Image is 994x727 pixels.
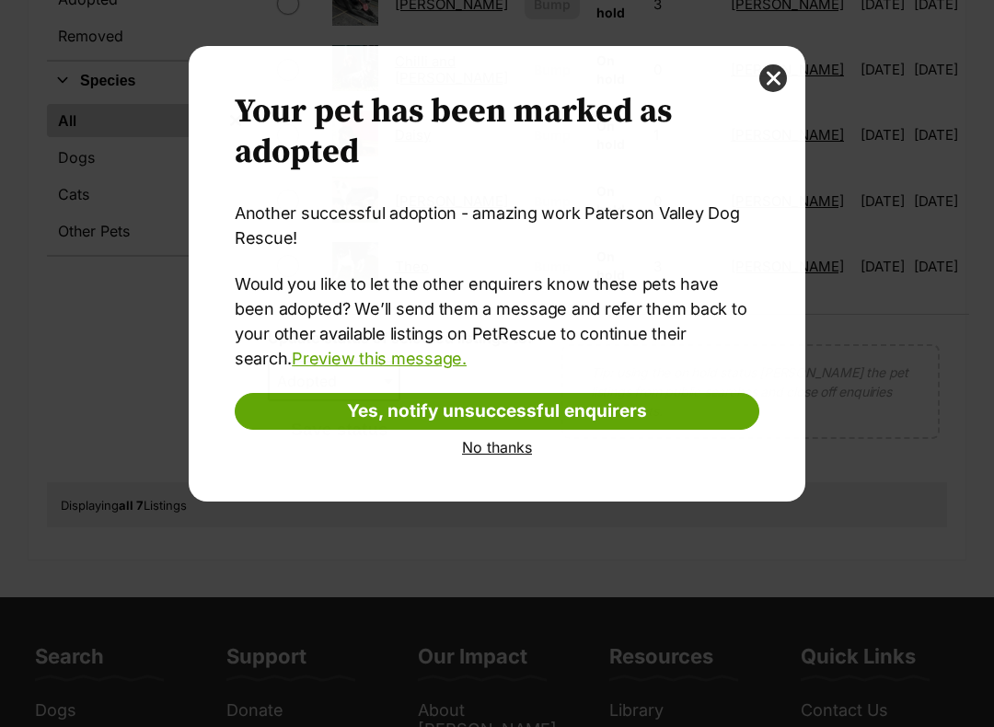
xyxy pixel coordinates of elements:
[235,439,759,456] a: No thanks
[235,271,759,371] p: Would you like to let the other enquirers know these pets have been adopted? We’ll send them a me...
[235,201,759,250] p: Another successful adoption - amazing work Paterson Valley Dog Rescue!
[759,64,787,92] button: close
[292,349,467,368] a: Preview this message.
[235,92,759,173] h2: Your pet has been marked as adopted
[235,393,759,430] a: Yes, notify unsuccessful enquirers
